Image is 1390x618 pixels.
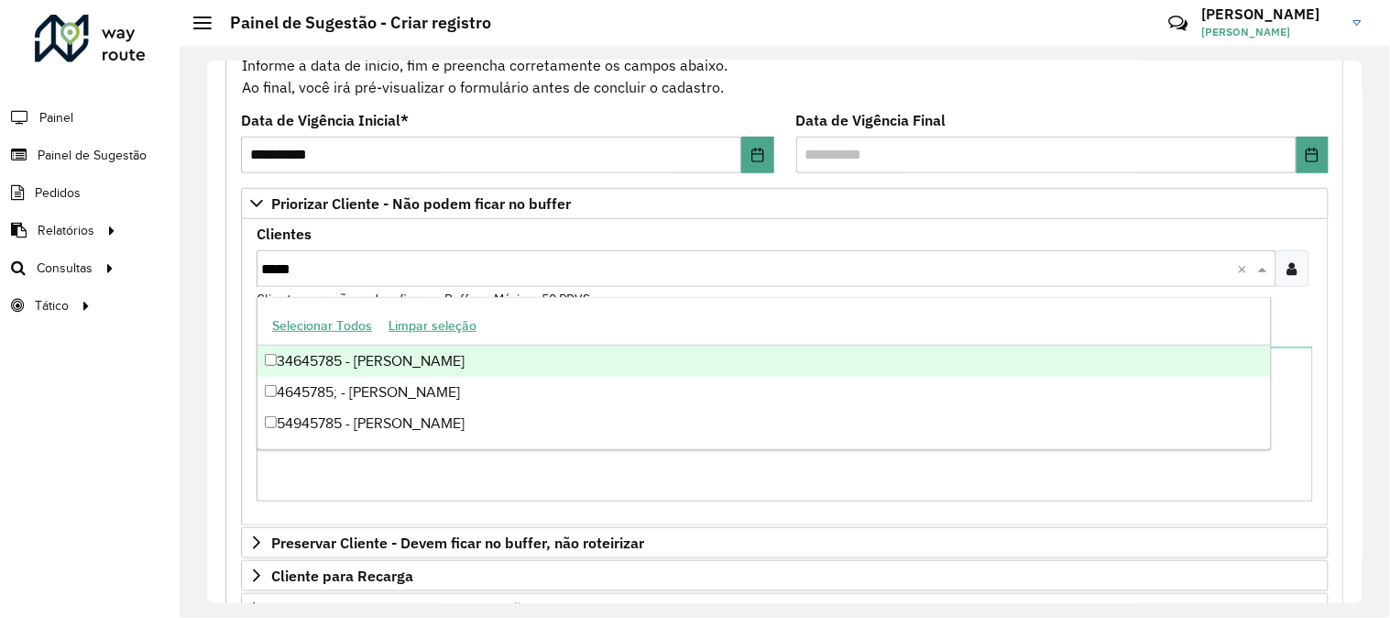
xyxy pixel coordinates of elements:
button: Choose Date [741,137,773,173]
span: Priorizar Cliente - Não podem ficar no buffer [271,196,571,211]
h2: Painel de Sugestão - Criar registro [212,13,491,33]
a: Cliente para Recarga [241,560,1329,591]
div: 4645785; - [PERSON_NAME] [257,377,1271,408]
label: Data de Vigência Inicial [241,109,409,131]
div: Priorizar Cliente - Não podem ficar no buffer [241,219,1329,525]
span: Relatórios [38,221,94,240]
h3: [PERSON_NAME] [1202,6,1340,23]
span: Preservar Cliente - Devem ficar no buffer, não roteirizar [271,535,644,550]
a: Contato Rápido [1158,4,1198,43]
span: [PERSON_NAME] [1202,24,1340,40]
span: Pedidos [35,183,81,203]
a: Preservar Cliente - Devem ficar no buffer, não roteirizar [241,527,1329,558]
span: Clear all [1238,258,1253,280]
div: 54945785 - [PERSON_NAME] [257,408,1271,439]
span: Cliente para Recarga [271,568,413,583]
span: Painel de Sugestão [38,146,147,165]
div: Informe a data de inicio, fim e preencha corretamente os campos abaixo. Ao final, você irá pré-vi... [241,31,1329,99]
span: Painel [39,108,73,127]
button: Selecionar Todos [264,312,380,340]
small: Clientes que não podem ficar no Buffer – Máximo 50 PDVS [257,291,590,307]
a: Priorizar Cliente - Não podem ficar no buffer [241,188,1329,219]
span: Tático [35,296,69,315]
ng-dropdown-panel: Options list [257,297,1272,450]
div: 34645785 - [PERSON_NAME] [257,346,1271,377]
button: Limpar seleção [380,312,485,340]
label: Clientes [257,223,312,245]
button: Choose Date [1297,137,1329,173]
span: Cliente para Multi-CDD/Internalização [271,601,530,616]
label: Data de Vigência Final [796,109,947,131]
span: Consultas [37,259,93,278]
